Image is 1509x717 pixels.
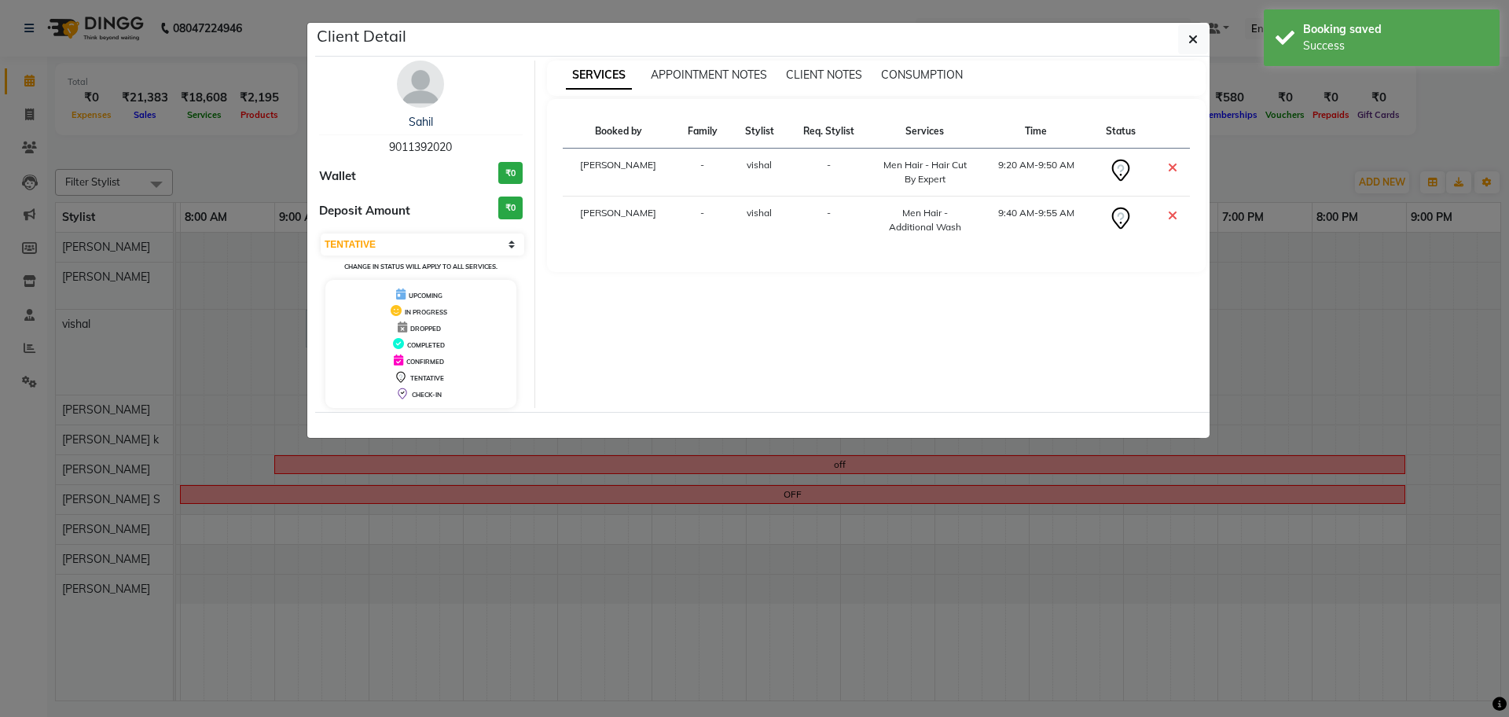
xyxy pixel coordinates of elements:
div: Booking saved [1303,21,1488,38]
td: - [788,149,870,197]
span: CONSUMPTION [881,68,963,82]
h3: ₹0 [498,162,523,185]
span: COMPLETED [407,341,445,349]
th: Time [980,115,1092,149]
td: - [674,149,732,197]
a: Sahil [409,115,433,129]
div: Men Hair - Additional Wash [879,206,971,234]
td: 9:20 AM-9:50 AM [980,149,1092,197]
td: [PERSON_NAME] [563,197,674,245]
th: Family [674,115,732,149]
span: vishal [747,159,772,171]
div: Success [1303,38,1488,54]
span: APPOINTMENT NOTES [651,68,767,82]
td: - [788,197,870,245]
td: 9:40 AM-9:55 AM [980,197,1092,245]
h5: Client Detail [317,24,406,48]
th: Services [870,115,981,149]
div: Men Hair - Hair Cut By Expert [879,158,971,186]
img: avatar [397,61,444,108]
small: Change in status will apply to all services. [344,263,497,270]
span: IN PROGRESS [405,308,447,316]
span: Deposit Amount [319,202,410,220]
span: UPCOMING [409,292,442,300]
span: 9011392020 [389,140,452,154]
span: SERVICES [566,61,632,90]
span: vishal [747,207,772,219]
h3: ₹0 [498,197,523,219]
span: DROPPED [410,325,441,333]
th: Req. Stylist [788,115,870,149]
td: - [674,197,732,245]
span: CLIENT NOTES [786,68,862,82]
span: Wallet [319,167,356,186]
span: CONFIRMED [406,358,444,366]
span: TENTATIVE [410,374,444,382]
th: Booked by [563,115,674,149]
th: Status [1092,115,1149,149]
span: CHECK-IN [412,391,442,399]
th: Stylist [731,115,788,149]
td: [PERSON_NAME] [563,149,674,197]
